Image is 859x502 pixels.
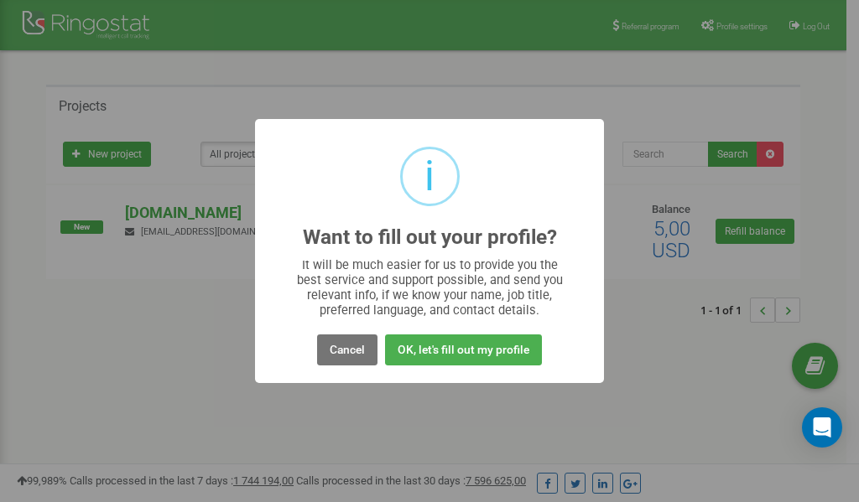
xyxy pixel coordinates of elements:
[289,257,571,318] div: It will be much easier for us to provide you the best service and support possible, and send you ...
[802,407,842,448] div: Open Intercom Messenger
[317,334,377,365] button: Cancel
[424,149,435,204] div: i
[303,226,557,249] h2: Want to fill out your profile?
[385,334,542,365] button: OK, let's fill out my profile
